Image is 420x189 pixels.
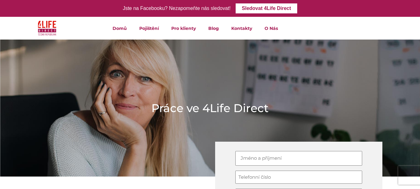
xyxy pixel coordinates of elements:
input: Telefonní číslo [235,171,362,184]
div: Jste na Facebooku? Nezapomeňte nás sledovat! [123,4,231,13]
img: 4Life Direct Česká republika logo [38,19,57,37]
a: Kontakty [225,17,258,40]
a: Blog [202,17,225,40]
a: Domů [106,17,133,40]
input: Jméno a příjmení [235,151,362,166]
a: Sledovat 4Life Direct [236,3,297,13]
h1: Práce ve 4Life Direct [151,100,269,116]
